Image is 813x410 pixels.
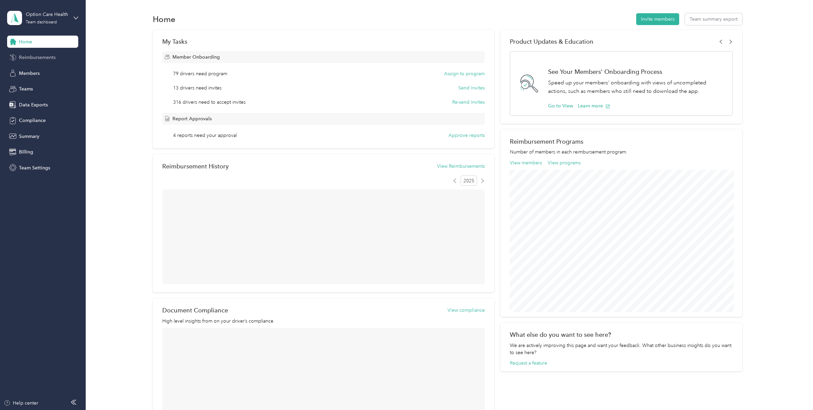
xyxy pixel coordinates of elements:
[162,317,485,325] p: High level insights from on your driver’s compliance.
[162,307,228,314] h2: Document Compliance
[548,68,726,75] h1: See Your Members' Onboarding Process
[510,159,542,166] button: View members
[153,16,175,23] h1: Home
[452,99,485,106] button: Re-send invites
[4,399,38,407] button: Help center
[548,159,581,166] button: View programs
[437,163,485,170] button: View Reimbursements
[548,102,573,109] button: Go to View
[510,138,733,145] h2: Reimbursement Programs
[19,70,40,77] span: Members
[19,133,39,140] span: Summary
[458,84,485,91] button: Send invites
[510,331,733,338] div: What else do you want to see here?
[19,101,48,108] span: Data Exports
[449,132,485,139] button: Approve reports
[19,164,50,171] span: Team Settings
[510,148,733,156] p: Number of members in each reimbursement program.
[172,115,212,122] span: Report Approvals
[162,38,485,45] div: My Tasks
[444,70,485,77] button: Assign to program
[26,11,68,18] div: Option Care Health
[19,38,32,45] span: Home
[461,176,477,186] span: 2025
[548,79,726,95] p: Speed up your members' onboarding with views of uncompleted actions, such as members who still ne...
[19,54,56,61] span: Reimbursements
[26,20,57,24] div: Team dashboard
[685,13,742,25] button: Team summary export
[447,307,485,314] button: View compliance
[636,13,679,25] button: Invite members
[173,132,237,139] span: 4 reports need your approval
[172,54,220,61] span: Member Onboarding
[173,99,246,106] span: 316 drivers need to accept invites
[173,70,227,77] span: 79 drivers need program
[775,372,813,410] iframe: Everlance-gr Chat Button Frame
[510,38,593,45] span: Product Updates & Education
[173,84,222,91] span: 13 drivers need invites
[162,163,229,170] h2: Reimbursement History
[510,342,733,356] div: We are actively improving this page and want your feedback. What other business insights do you w...
[510,360,547,367] button: Request a feature
[19,148,33,156] span: Billing
[19,85,33,93] span: Teams
[578,102,610,109] button: Learn more
[19,117,46,124] span: Compliance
